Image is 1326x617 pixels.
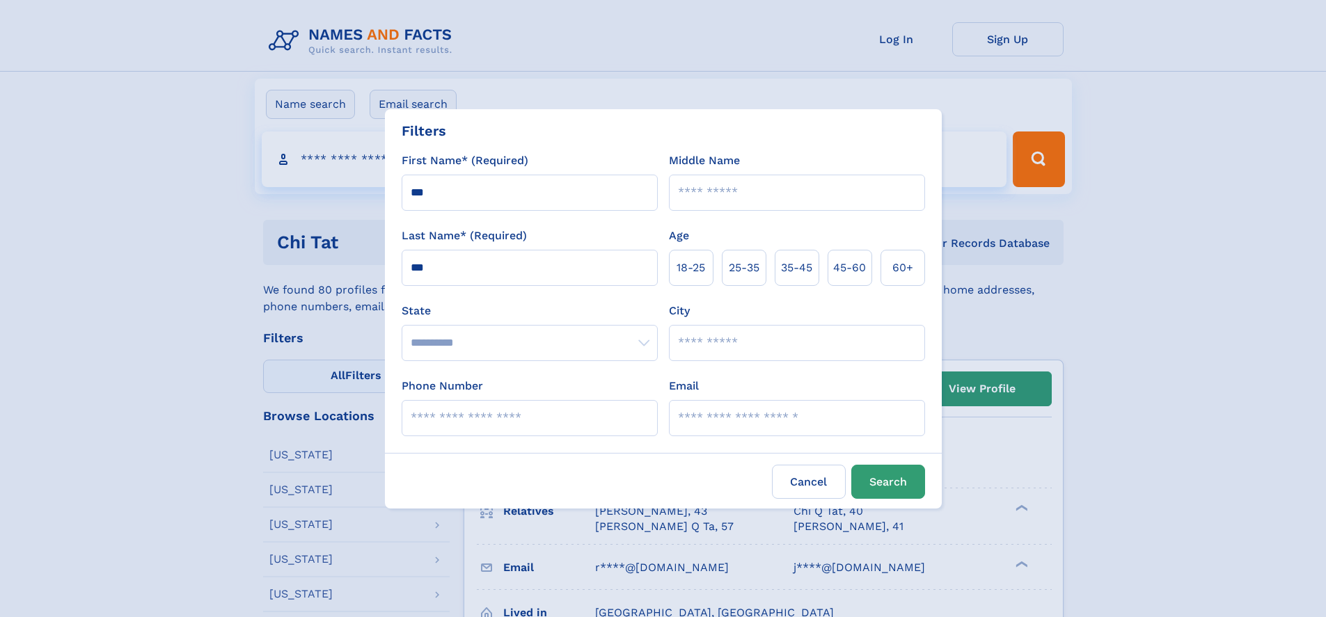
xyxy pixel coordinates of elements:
div: Filters [402,120,446,141]
span: 18‑25 [677,259,705,276]
label: Cancel [772,465,846,499]
label: First Name* (Required) [402,152,528,169]
label: Middle Name [669,152,740,169]
label: State [402,303,658,319]
span: 25‑35 [729,259,759,276]
label: Last Name* (Required) [402,227,527,244]
label: Phone Number [402,378,483,394]
label: Age [669,227,689,244]
span: 35‑45 [781,259,812,276]
span: 60+ [892,259,913,276]
label: City [669,303,690,319]
label: Email [669,378,699,394]
span: 45‑60 [833,259,866,276]
button: Search [851,465,925,499]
